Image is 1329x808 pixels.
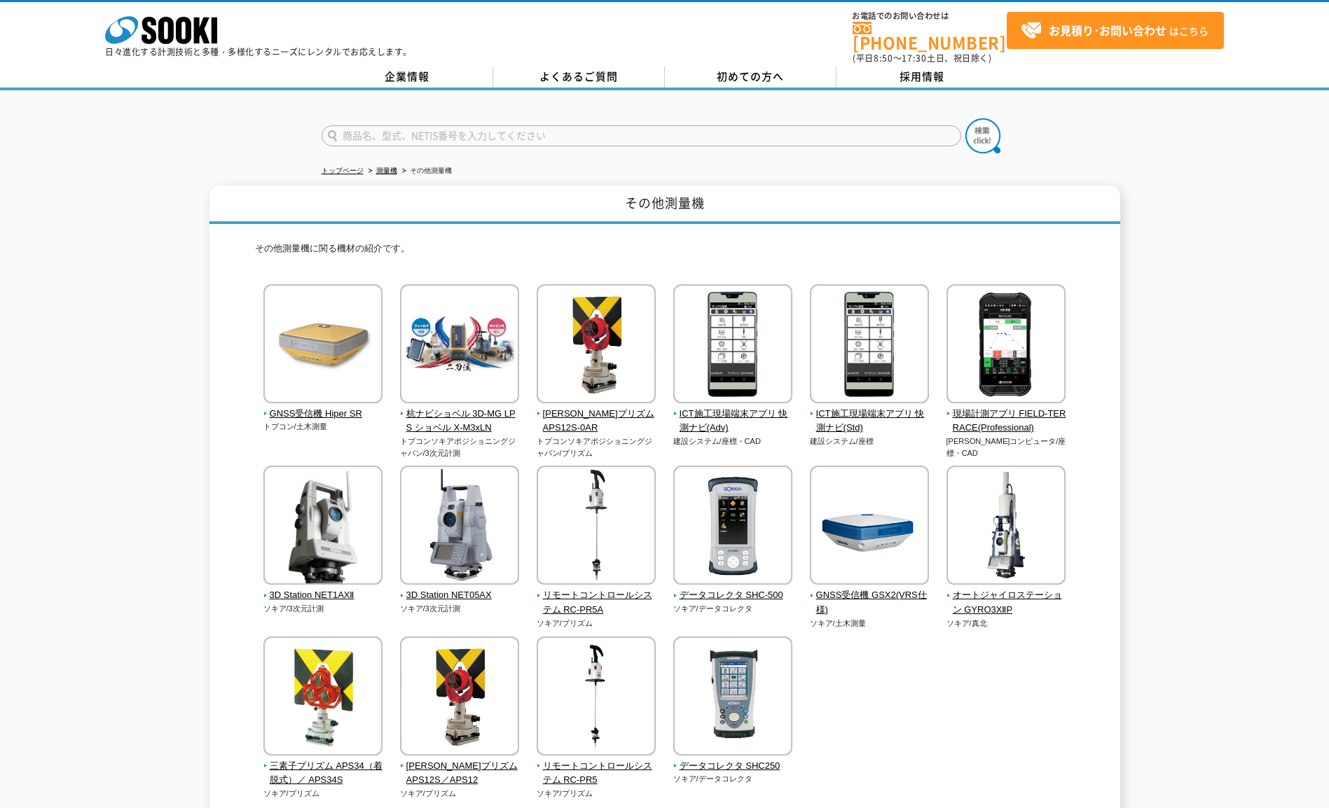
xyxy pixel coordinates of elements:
[673,393,793,436] a: ICT施工現場端末アプリ 快測ナビ(Adv)
[263,407,383,422] span: GNSS受信機 Hiper SR
[263,746,383,788] a: 三素子プリズム APS34（着脱式）／ APS34S
[810,407,930,436] span: ICT施工現場端末アプリ 快測ナビ(Std)
[400,759,520,788] span: [PERSON_NAME]プリズム APS12S／APS12
[946,284,1066,407] img: 現場計測アプリ FIELD-TERRACE(Professional)
[400,576,520,604] a: 3D Station NET05AX
[810,576,930,618] a: GNSS受信機 GSX2(VRS仕様)
[946,407,1066,436] span: 現場計測アプリ FIELD-TERRACE(Professional)
[263,284,383,407] img: GNSS受信機 Hiper SR
[399,164,452,179] li: その他測量機
[263,603,383,615] p: ソキア/3次元計測
[537,407,656,436] span: [PERSON_NAME]プリズム APS12S-0AR
[322,167,364,174] a: トップページ
[263,588,383,603] span: 3D Station NET1AXⅡ
[493,67,665,88] a: よくあるご質問
[322,125,961,146] input: 商品名、型式、NETIS番号を入力してください
[537,466,656,588] img: リモートコントロールシステム RC-PR5A
[946,588,1066,618] span: オートジャイロステーション GYRO3XⅡP
[537,746,656,788] a: リモートコントロールシステム RC-PR5
[810,393,930,436] a: ICT施工現場端末アプリ 快測ナビ(Std)
[673,636,792,759] img: データコレクタ SHC250
[537,576,656,618] a: リモートコントロールシステム RC-PR5A
[400,788,520,800] p: ソキア/プリズム
[400,466,519,588] img: 3D Station NET05AX
[673,407,793,436] span: ICT施工現場端末アプリ 快測ナビ(Adv)
[946,618,1066,629] p: ソキア/真北
[400,284,519,407] img: 杭ナビショベル 3D-MG LPS ショベル X-M3xLN
[1007,12,1224,49] a: お見積り･お問い合わせはこちら
[853,52,991,64] span: (平日 ～ 土日、祝日除く)
[400,436,520,459] p: トプコンソキアポジショニングジャパン/3次元計測
[673,588,793,603] span: データコレクタ SHC-500
[263,466,383,588] img: 3D Station NET1AXⅡ
[946,436,1066,459] p: [PERSON_NAME]コンピュータ/座標・CAD
[263,759,383,788] span: 三素子プリズム APS34（着脱式）／ APS34S
[836,67,1008,88] a: 採用情報
[400,746,520,788] a: [PERSON_NAME]プリズム APS12S／APS12
[263,576,383,604] a: 3D Station NET1AXⅡ
[400,588,520,603] span: 3D Station NET05AX
[537,393,656,436] a: [PERSON_NAME]プリズム APS12S-0AR
[376,167,397,174] a: 測量機
[665,67,836,88] a: 初めての方へ
[673,576,793,604] a: データコレクタ SHC-500
[810,588,930,618] span: GNSS受信機 GSX2(VRS仕様)
[810,466,929,588] img: GNSS受信機 GSX2(VRS仕様)
[263,421,383,433] p: トプコン/土木測量
[673,773,793,785] p: ソキア/データコレクタ
[874,52,893,64] span: 8:50
[263,788,383,800] p: ソキア/プリズム
[537,436,656,459] p: トプコンソキアポジショニングジャパン/プリズム
[537,636,656,759] img: リモートコントロールシステム RC-PR5
[400,603,520,615] p: ソキア/3次元計測
[673,746,793,774] a: データコレクタ SHC250
[673,466,792,588] img: データコレクタ SHC-500
[810,618,930,629] p: ソキア/土木測量
[537,618,656,629] p: ソキア/プリズム
[255,242,1075,263] p: その他測量機に関る機材の紹介です。
[902,52,927,64] span: 17:30
[673,284,792,407] img: ICT施工現場端末アプリ 快測ナビ(Adv)
[537,284,656,407] img: 一素子プリズム APS12S-0AR
[537,759,656,788] span: リモートコントロールシステム RC-PR5
[1021,20,1209,41] span: はこちら
[853,22,1007,50] a: [PHONE_NUMBER]
[810,284,929,407] img: ICT施工現場端末アプリ 快測ナビ(Std)
[105,48,412,56] p: 日々進化する計測技術と多種・多様化するニーズにレンタルでお応えします。
[673,436,793,447] p: 建設システム/座標・CAD
[810,436,930,447] p: 建設システム/座標
[400,636,519,759] img: 一素子プリズム APS12S／APS12
[322,67,493,88] a: 企業情報
[400,393,520,436] a: 杭ナビショベル 3D-MG LPS ショベル X-M3xLN
[673,759,793,774] span: データコレクタ SHC250
[946,393,1066,436] a: 現場計測アプリ FIELD-TERRACE(Professional)
[400,407,520,436] span: 杭ナビショベル 3D-MG LPS ショベル X-M3xLN
[717,69,784,84] span: 初めての方へ
[263,636,383,759] img: 三素子プリズム APS34（着脱式）／ APS34S
[965,118,1000,153] img: btn_search.png
[853,12,1007,20] span: お電話でのお問い合わせは
[263,393,383,422] a: GNSS受信機 Hiper SR
[946,466,1066,588] img: オートジャイロステーション GYRO3XⅡP
[1049,22,1166,39] strong: お見積り･お問い合わせ
[946,576,1066,618] a: オートジャイロステーション GYRO3XⅡP
[537,788,656,800] p: ソキア/プリズム
[209,186,1120,224] h1: その他測量機
[673,603,793,615] p: ソキア/データコレクタ
[537,588,656,618] span: リモートコントロールシステム RC-PR5A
